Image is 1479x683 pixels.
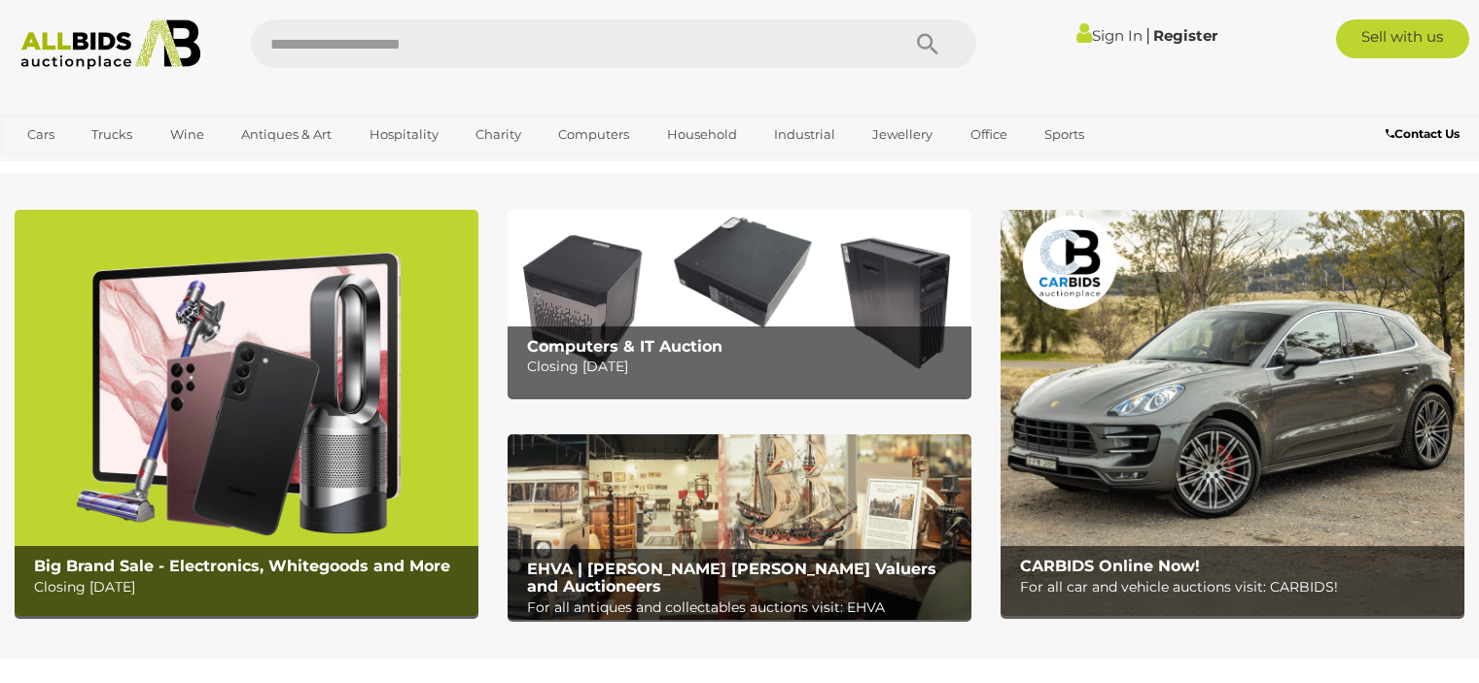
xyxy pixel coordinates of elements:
a: Wine [158,119,217,151]
a: Sell with us [1336,19,1469,58]
img: EHVA | Evans Hastings Valuers and Auctioneers [508,434,971,620]
b: Contact Us [1386,126,1460,141]
a: Computers [546,119,642,151]
a: Sports [1032,119,1097,151]
img: CARBIDS Online Now! [1001,210,1464,616]
p: Closing [DATE] [527,355,962,379]
b: EHVA | [PERSON_NAME] [PERSON_NAME] Valuers and Auctioneers [527,560,936,596]
img: Allbids.com.au [11,19,211,70]
img: Big Brand Sale - Electronics, Whitegoods and More [15,210,478,616]
a: Sign In [1076,26,1143,45]
a: CARBIDS Online Now! CARBIDS Online Now! For all car and vehicle auctions visit: CARBIDS! [1001,210,1464,616]
a: Big Brand Sale - Electronics, Whitegoods and More Big Brand Sale - Electronics, Whitegoods and Mo... [15,210,478,616]
p: Closing [DATE] [34,575,469,599]
a: Cars [15,119,67,151]
a: Register [1153,26,1217,45]
a: [GEOGRAPHIC_DATA] [15,151,178,183]
a: Industrial [761,119,848,151]
a: Contact Us [1386,123,1464,145]
img: Computers & IT Auction [508,210,971,395]
a: Trucks [79,119,145,151]
b: Computers & IT Auction [527,337,722,356]
p: For all antiques and collectables auctions visit: EHVA [527,596,962,620]
a: Hospitality [357,119,451,151]
a: Office [958,119,1020,151]
span: | [1145,24,1150,46]
b: CARBIDS Online Now! [1020,557,1200,575]
b: Big Brand Sale - Electronics, Whitegoods and More [34,557,450,575]
a: Antiques & Art [229,119,344,151]
a: Household [654,119,750,151]
a: Computers & IT Auction Computers & IT Auction Closing [DATE] [508,210,971,395]
a: Jewellery [860,119,945,151]
a: Charity [463,119,534,151]
a: EHVA | Evans Hastings Valuers and Auctioneers EHVA | [PERSON_NAME] [PERSON_NAME] Valuers and Auct... [508,434,971,620]
button: Search [879,19,976,68]
p: For all car and vehicle auctions visit: CARBIDS! [1020,575,1455,599]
